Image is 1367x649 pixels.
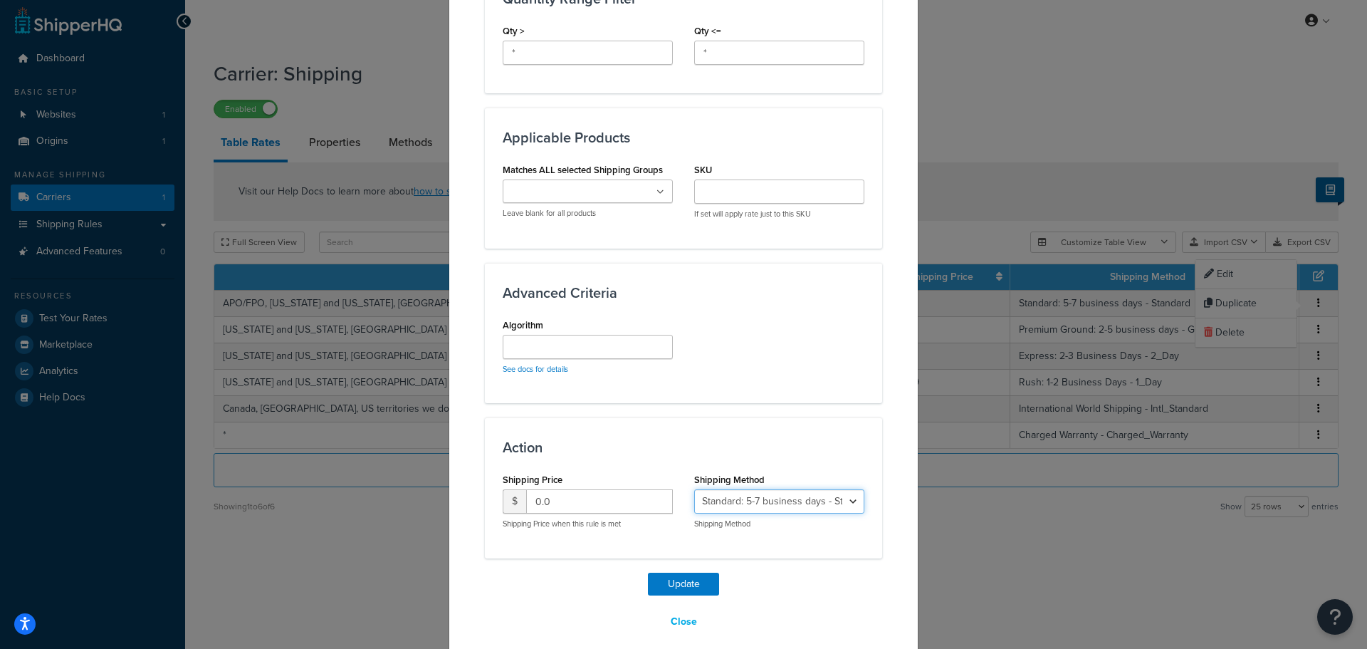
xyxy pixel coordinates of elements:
a: See docs for details [503,363,568,375]
h3: Applicable Products [503,130,864,145]
label: Qty <= [694,26,721,36]
label: Algorithm [503,320,543,331]
p: Leave blank for all products [503,208,673,219]
p: Shipping Method [694,519,864,529]
h3: Advanced Criteria [503,285,864,301]
button: Close [661,610,706,634]
label: Shipping Price [503,474,562,485]
p: Shipping Price when this rule is met [503,519,673,529]
h3: Action [503,440,864,455]
label: Qty > [503,26,525,36]
label: Shipping Method [694,474,765,485]
p: If set will apply rate just to this SKU [694,209,864,219]
span: $ [503,489,526,514]
label: SKU [694,165,712,175]
label: Matches ALL selected Shipping Groups [503,165,663,175]
button: Update [648,573,719,596]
